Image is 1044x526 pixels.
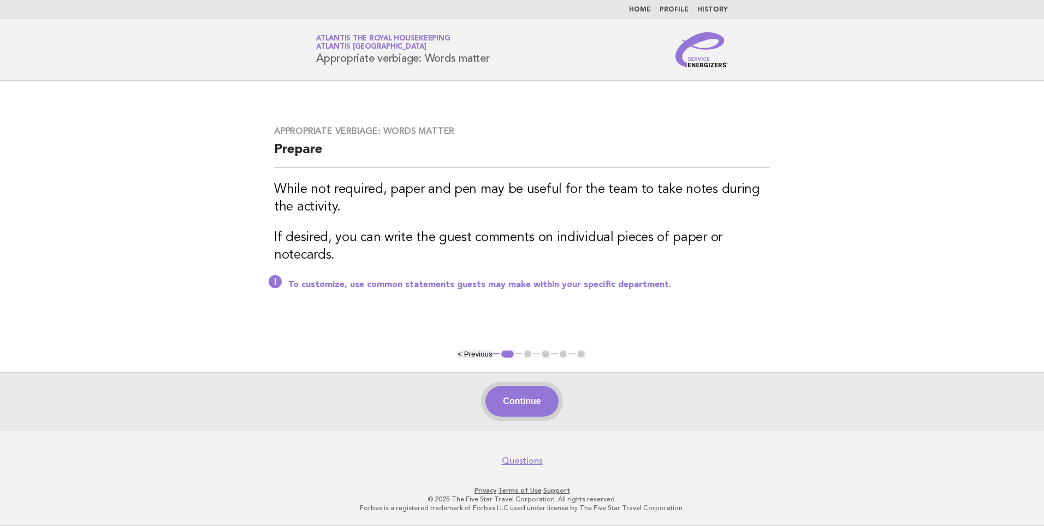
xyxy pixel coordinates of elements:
button: 1 [500,349,515,360]
h1: Appropriate verbiage: Words matter [316,36,490,64]
img: Service Energizers [675,32,728,67]
button: < Previous [458,350,492,358]
h3: While not required, paper and pen may be useful for the team to take notes during the activity. [274,181,770,216]
button: Continue [485,386,558,417]
p: Forbes is a registered trademark of Forbes LLC used under license by The Five Star Travel Corpora... [188,504,856,512]
a: History [697,7,728,13]
a: Home [629,7,651,13]
a: Profile [660,7,689,13]
a: Atlantis the Royal HousekeepingAtlantis [GEOGRAPHIC_DATA] [316,35,450,50]
h3: If desired, you can write the guest comments on individual pieces of paper or notecards. [274,229,770,264]
p: · · [188,486,856,495]
p: To customize, use common statements guests may make within your specific department. [288,279,770,290]
a: Privacy [474,487,496,494]
h2: Prepare [274,141,770,168]
a: Support [543,487,570,494]
h3: Appropriate verbiage: Words matter [274,126,770,137]
a: Questions [502,455,543,466]
span: Atlantis [GEOGRAPHIC_DATA] [316,44,426,51]
a: Terms of Use [498,487,542,494]
p: © 2025 The Five Star Travel Corporation. All rights reserved. [188,495,856,504]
